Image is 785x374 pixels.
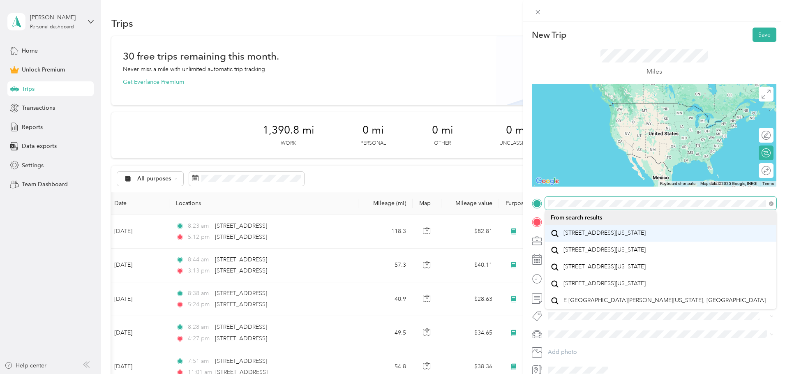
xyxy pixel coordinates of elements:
[563,246,646,254] span: [STREET_ADDRESS][US_STATE]
[753,28,776,42] button: Save
[545,346,776,358] button: Add photo
[660,181,695,187] button: Keyboard shortcuts
[563,263,646,270] span: [STREET_ADDRESS][US_STATE]
[563,297,766,304] span: E [GEOGRAPHIC_DATA][PERSON_NAME][US_STATE], [GEOGRAPHIC_DATA]
[700,181,757,186] span: Map data ©2025 Google, INEGI
[739,328,785,374] iframe: Everlance-gr Chat Button Frame
[563,280,646,287] span: [STREET_ADDRESS][US_STATE]
[646,67,662,77] p: Miles
[563,229,646,237] span: [STREET_ADDRESS][US_STATE]
[532,29,566,41] p: New Trip
[534,176,561,187] a: Open this area in Google Maps (opens a new window)
[534,176,561,187] img: Google
[551,214,602,221] span: From search results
